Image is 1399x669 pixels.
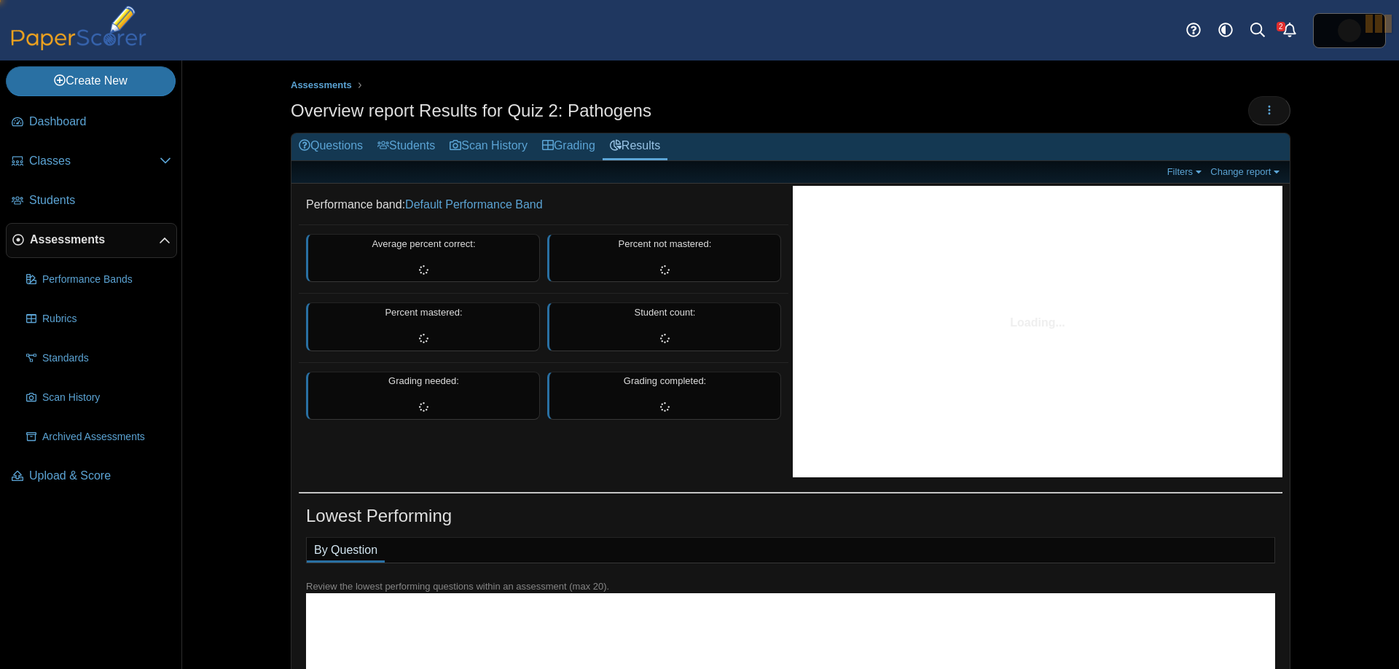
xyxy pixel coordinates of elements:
span: Micah Willis [1338,19,1361,42]
a: Grading [535,133,603,160]
span: Dashboard [29,114,171,130]
a: Results [603,133,667,160]
img: ps.hreErqNOxSkiDGg1 [1338,19,1361,42]
div: Percent mastered: [306,302,540,351]
a: Upload & Score [6,459,177,494]
a: Classes [6,144,177,179]
h1: Lowest Performing [306,504,452,528]
span: Assessments [30,232,159,248]
span: Upload & Score [29,468,171,484]
div: Chart. Highcharts interactive chart. [793,186,1282,477]
a: Students [370,133,442,160]
a: Assessments [287,77,356,95]
a: Scan History [442,133,535,160]
div: Grading needed: [306,372,540,420]
a: Dashboard [6,105,177,140]
a: Scan History [20,380,177,415]
div: Review the lowest performing questions within an assessment (max 20). [306,580,1275,593]
span: Students [29,192,171,208]
span: Rubrics [42,312,171,326]
div: Average percent correct: [306,234,540,282]
span: Performance Bands [42,273,171,287]
a: Change report [1207,165,1286,178]
span: Classes [29,153,160,169]
a: PaperScorer [6,40,152,52]
dd: Performance band: [299,186,788,224]
div: Grading completed: [547,372,781,420]
div: Student count: [547,302,781,351]
a: Default Performance Band [405,198,543,211]
a: Alerts [1274,15,1306,47]
img: PaperScorer [6,6,152,50]
a: Filters [1164,165,1208,178]
span: Archived Assessments [42,430,171,445]
a: Standards [20,341,177,376]
div: Percent not mastered: [547,234,781,282]
a: Assessments [6,223,177,258]
span: Loading... [1010,316,1065,329]
span: Assessments [291,79,352,90]
a: Archived Assessments [20,420,177,455]
a: By Question [307,538,385,563]
a: Students [6,184,177,219]
span: Scan History [42,391,171,405]
span: Standards [42,351,171,366]
h1: Overview report Results for Quiz 2: Pathogens [291,98,651,123]
svg: Interactive chart [793,186,1282,477]
a: Questions [291,133,370,160]
a: Create New [6,66,176,95]
a: Rubrics [20,302,177,337]
a: ps.hreErqNOxSkiDGg1 [1313,13,1386,48]
a: Performance Bands [20,262,177,297]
